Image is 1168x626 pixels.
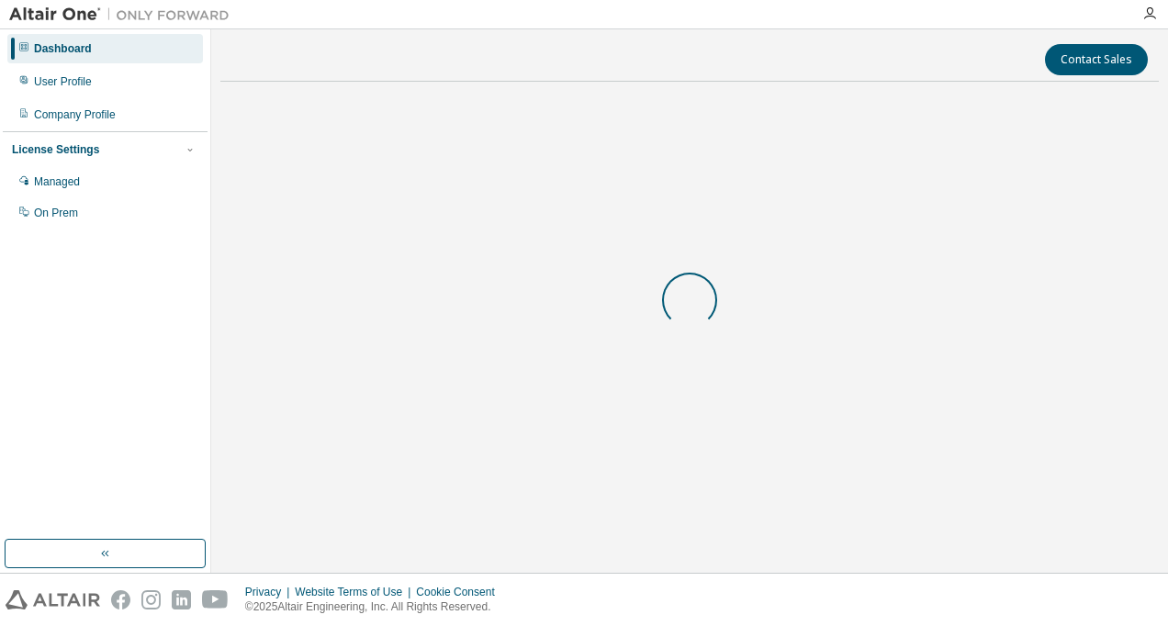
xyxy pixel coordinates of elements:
[245,599,506,615] p: © 2025 Altair Engineering, Inc. All Rights Reserved.
[34,174,80,189] div: Managed
[6,590,100,609] img: altair_logo.svg
[34,74,92,89] div: User Profile
[111,590,130,609] img: facebook.svg
[34,107,116,122] div: Company Profile
[172,590,191,609] img: linkedin.svg
[245,585,295,599] div: Privacy
[12,142,99,157] div: License Settings
[141,590,161,609] img: instagram.svg
[295,585,416,599] div: Website Terms of Use
[34,206,78,220] div: On Prem
[34,41,92,56] div: Dashboard
[202,590,229,609] img: youtube.svg
[416,585,505,599] div: Cookie Consent
[9,6,239,24] img: Altair One
[1045,44,1148,75] button: Contact Sales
